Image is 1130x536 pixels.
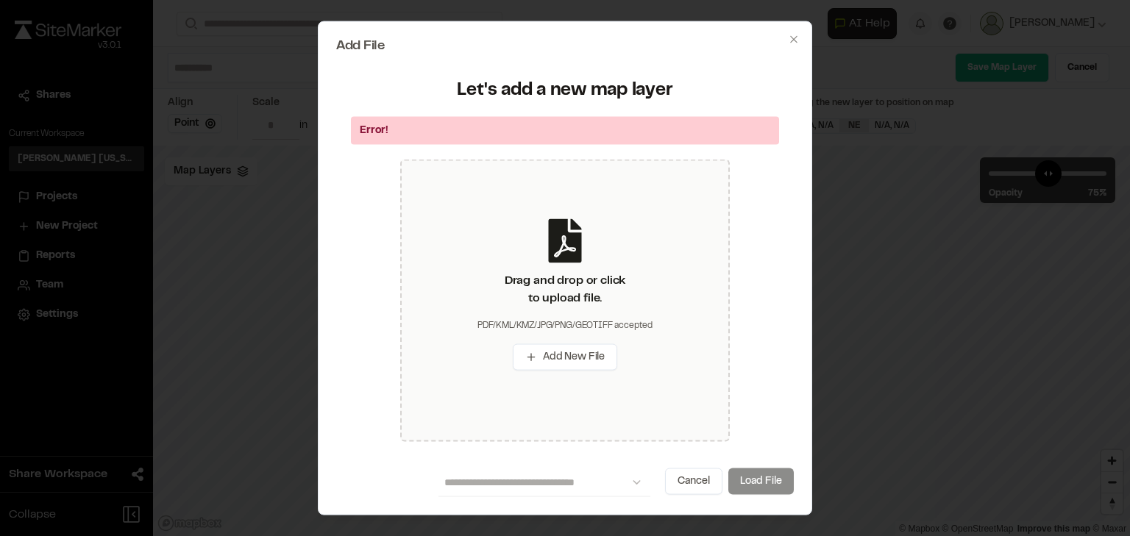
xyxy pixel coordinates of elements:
div: PDF/KML/KMZ/JPG/PNG/GEOTIFF accepted [477,319,653,332]
button: Add New File [513,344,617,371]
div: Drag and drop or click to upload file. [505,272,625,307]
h2: Add File [336,39,794,52]
button: Cancel [665,468,722,495]
span: Error! [360,126,388,135]
div: Drag and drop or clickto upload file.PDF/KML/KMZ/JPG/PNG/GEOTIFF acceptedAdd New File [400,160,730,442]
div: Let's add a new map layer [345,79,785,102]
